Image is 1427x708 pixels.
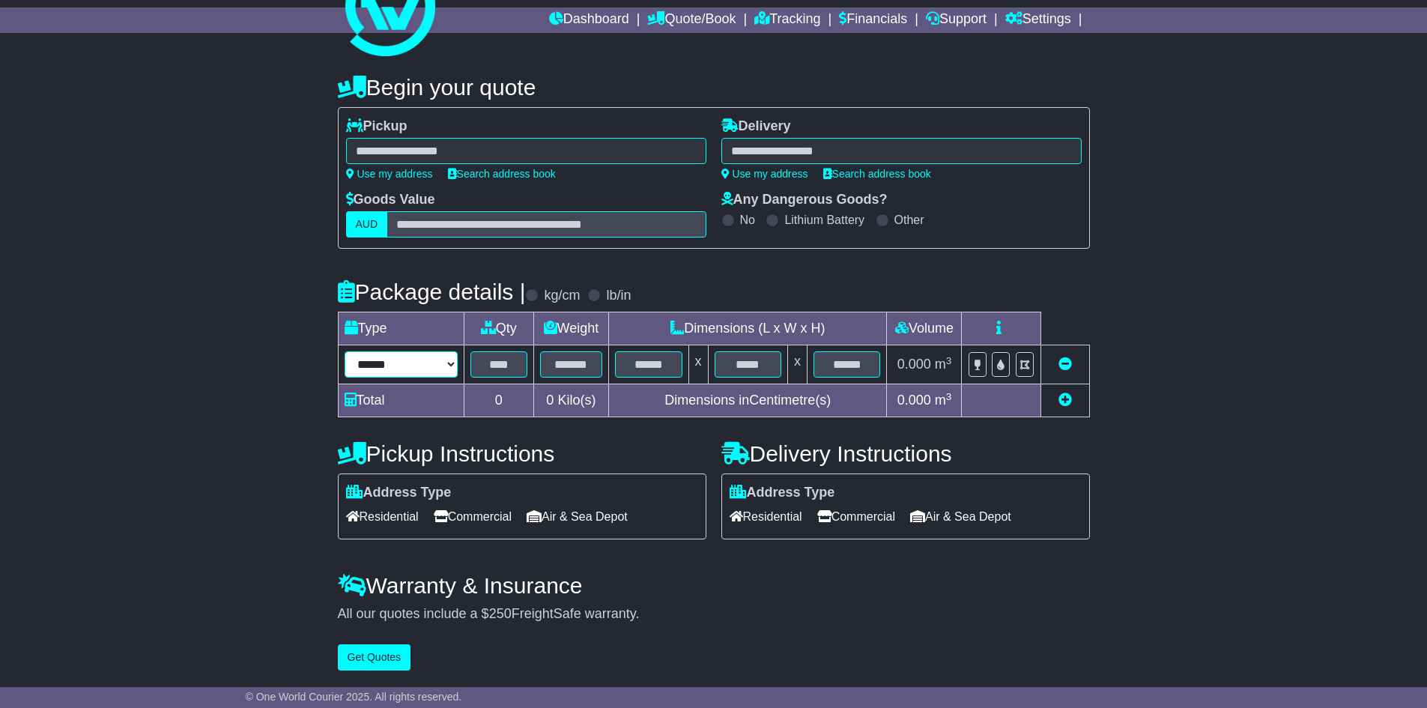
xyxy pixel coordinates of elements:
[346,192,435,208] label: Goods Value
[688,345,708,384] td: x
[464,312,533,345] td: Qty
[346,211,388,237] label: AUD
[346,505,419,528] span: Residential
[839,7,907,33] a: Financials
[338,75,1090,100] h4: Begin your quote
[910,505,1011,528] span: Air & Sea Depot
[448,168,556,180] a: Search address book
[489,606,512,621] span: 250
[730,505,802,528] span: Residential
[935,357,952,372] span: m
[338,384,464,417] td: Total
[721,168,808,180] a: Use my address
[1058,357,1072,372] a: Remove this item
[346,118,408,135] label: Pickup
[897,393,931,408] span: 0.000
[546,393,554,408] span: 0
[338,441,706,466] h4: Pickup Instructions
[549,7,629,33] a: Dashboard
[817,505,895,528] span: Commercial
[338,312,464,345] td: Type
[609,312,887,345] td: Dimensions (L x W x H)
[533,312,609,345] td: Weight
[721,441,1090,466] h4: Delivery Instructions
[338,644,411,671] button: Get Quotes
[338,573,1090,598] h4: Warranty & Insurance
[246,691,462,703] span: © One World Courier 2025. All rights reserved.
[464,384,533,417] td: 0
[1005,7,1071,33] a: Settings
[338,279,526,304] h4: Package details |
[721,192,888,208] label: Any Dangerous Goods?
[346,485,452,501] label: Address Type
[730,485,835,501] label: Address Type
[784,213,864,227] label: Lithium Battery
[946,391,952,402] sup: 3
[434,505,512,528] span: Commercial
[1058,393,1072,408] a: Add new item
[946,355,952,366] sup: 3
[346,168,433,180] a: Use my address
[740,213,755,227] label: No
[894,213,924,227] label: Other
[926,7,987,33] a: Support
[823,168,931,180] a: Search address book
[788,345,808,384] td: x
[935,393,952,408] span: m
[754,7,820,33] a: Tracking
[647,7,736,33] a: Quote/Book
[544,288,580,304] label: kg/cm
[609,384,887,417] td: Dimensions in Centimetre(s)
[897,357,931,372] span: 0.000
[721,118,791,135] label: Delivery
[606,288,631,304] label: lb/in
[887,312,962,345] td: Volume
[527,505,628,528] span: Air & Sea Depot
[533,384,609,417] td: Kilo(s)
[338,606,1090,623] div: All our quotes include a $ FreightSafe warranty.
